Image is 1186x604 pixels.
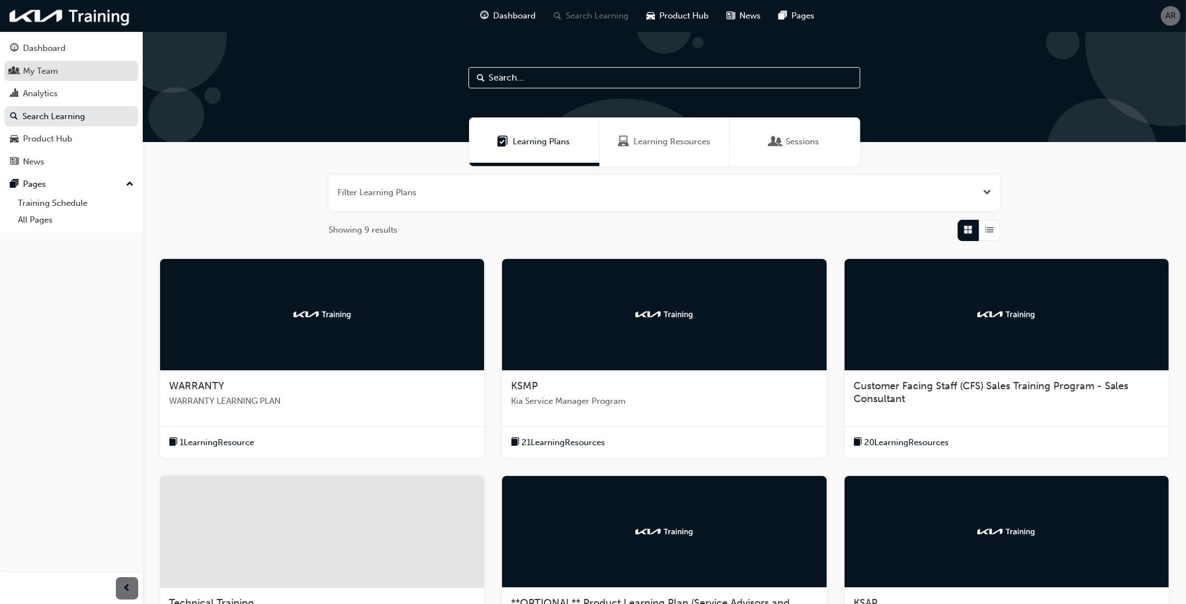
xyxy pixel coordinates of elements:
button: book-icon20LearningResources [854,436,949,450]
img: kia-training [6,4,134,27]
span: search-icon [10,112,18,122]
span: search-icon [554,9,562,23]
span: up-icon [126,177,134,192]
span: car-icon [10,134,18,144]
a: My Team [4,61,138,82]
button: Pages [4,174,138,195]
span: Grid [964,224,973,237]
span: Sessions [786,135,819,148]
a: Learning PlansLearning Plans [469,117,599,166]
button: Open the filter [983,186,991,199]
span: pages-icon [779,9,787,23]
a: Search Learning [4,106,138,127]
span: news-icon [10,157,18,167]
span: guage-icon [481,9,489,23]
a: kia-trainingCustomer Facing Staff (CFS) Sales Training Program - Sales Consultantbook-icon20Learn... [845,259,1169,459]
span: book-icon [169,436,177,450]
span: chart-icon [10,89,18,99]
a: Learning ResourcesLearning Resources [599,117,730,166]
a: kia-trainingKSMPKia Service Manager Programbook-icon21LearningResources [502,259,826,459]
span: 21 Learning Resources [522,436,605,449]
img: kia-training [634,309,695,320]
button: AR [1161,6,1180,26]
a: Product Hub [4,129,138,149]
span: List [986,224,994,237]
span: 20 Learning Resources [864,436,949,449]
a: Analytics [4,83,138,104]
span: guage-icon [10,44,18,54]
span: News [740,10,761,22]
span: Learning Resources [618,135,629,148]
span: 1 Learning Resource [180,436,254,449]
div: Product Hub [23,133,72,145]
div: My Team [23,65,58,78]
a: Dashboard [4,38,138,59]
span: Search [477,72,485,84]
span: people-icon [10,67,18,77]
span: Search Learning [566,10,629,22]
div: News [23,155,44,168]
a: News [4,152,138,172]
span: Kia Service Manager Program [511,395,817,408]
div: Dashboard [23,42,65,55]
span: prev-icon [123,582,132,596]
span: Product Hub [660,10,709,22]
span: book-icon [511,436,519,450]
span: Learning Resources [634,135,710,148]
button: book-icon1LearningResource [169,436,254,450]
a: Training Schedule [13,195,138,212]
span: Learning Plans [498,135,509,148]
img: kia-training [976,309,1037,320]
span: Showing 9 results [329,224,397,237]
a: All Pages [13,211,138,229]
span: book-icon [854,436,862,450]
a: car-iconProduct Hub [638,4,718,27]
span: KSMP [511,380,538,392]
span: pages-icon [10,180,18,190]
span: Pages [792,10,815,22]
a: SessionsSessions [730,117,860,166]
span: Customer Facing Staff (CFS) Sales Training Program - Sales Consultant [854,380,1129,405]
span: car-icon [647,9,655,23]
div: Pages [23,178,46,191]
span: Dashboard [494,10,536,22]
span: Learning Plans [513,135,570,148]
img: kia-training [976,526,1037,537]
a: news-iconNews [718,4,770,27]
a: pages-iconPages [770,4,824,27]
a: guage-iconDashboard [472,4,545,27]
span: AR [1165,10,1176,22]
span: news-icon [727,9,735,23]
button: book-icon21LearningResources [511,436,605,450]
input: Search... [468,67,860,88]
img: kia-training [292,309,353,320]
span: WARRANTY [169,380,224,392]
span: WARRANTY LEARNING PLAN [169,395,475,408]
span: Sessions [771,135,782,148]
button: DashboardMy TeamAnalyticsSearch LearningProduct HubNews [4,36,138,174]
div: Analytics [23,87,58,100]
img: kia-training [634,526,695,537]
a: search-iconSearch Learning [545,4,638,27]
a: kia-trainingWARRANTYWARRANTY LEARNING PLANbook-icon1LearningResource [160,259,484,459]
